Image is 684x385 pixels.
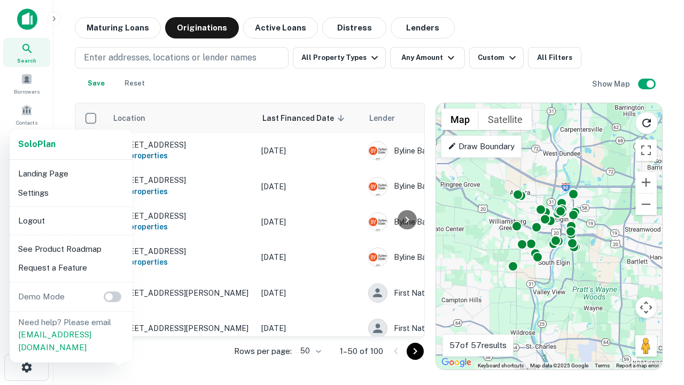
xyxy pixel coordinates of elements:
li: Settings [14,183,128,203]
li: Landing Page [14,164,128,183]
a: SoloPlan [18,138,56,151]
li: Logout [14,211,128,230]
li: Request a Feature [14,258,128,278]
iframe: Chat Widget [631,265,684,317]
a: [EMAIL_ADDRESS][DOMAIN_NAME] [18,330,91,352]
strong: Solo Plan [18,139,56,149]
li: See Product Roadmap [14,240,128,259]
p: Need help? Please email [18,316,124,354]
p: Demo Mode [14,290,69,303]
